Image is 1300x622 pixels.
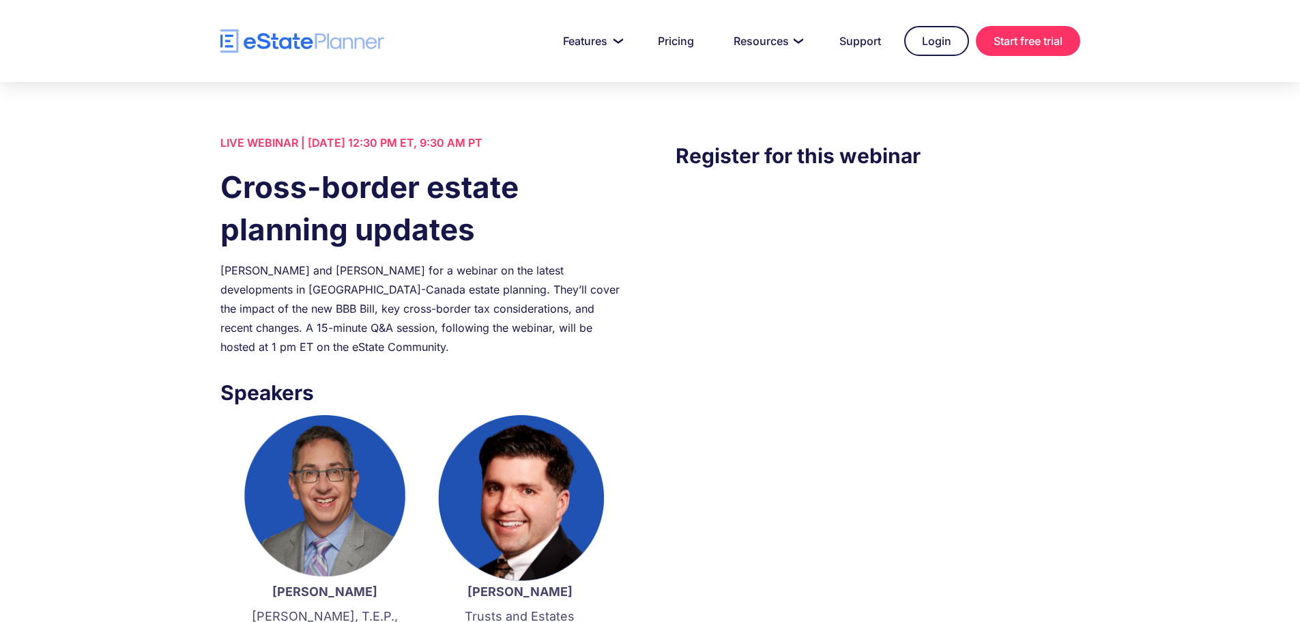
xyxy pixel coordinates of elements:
h3: Speakers [220,377,624,408]
strong: [PERSON_NAME] [272,584,377,599]
div: [PERSON_NAME] and [PERSON_NAME] for a webinar on the latest developments in [GEOGRAPHIC_DATA]-Can... [220,261,624,356]
h1: Cross-border estate planning updates [220,166,624,251]
a: home [220,29,384,53]
strong: [PERSON_NAME] [467,584,573,599]
a: Features [547,27,635,55]
h3: Register for this webinar [676,140,1080,171]
div: LIVE WEBINAR | [DATE] 12:30 PM ET, 9:30 AM PT [220,133,624,152]
a: Login [904,26,969,56]
a: Resources [717,27,816,55]
a: Support [823,27,897,55]
a: Pricing [641,27,710,55]
a: Start free trial [976,26,1080,56]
